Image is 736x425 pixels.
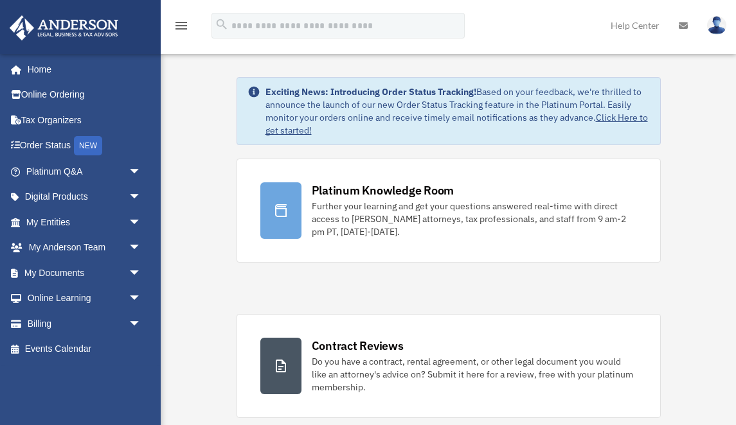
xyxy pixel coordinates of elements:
img: User Pic [707,16,726,35]
span: arrow_drop_down [129,235,154,261]
span: arrow_drop_down [129,159,154,185]
strong: Exciting News: Introducing Order Status Tracking! [265,86,476,98]
a: Billingarrow_drop_down [9,311,161,336]
a: menu [174,22,189,33]
div: Platinum Knowledge Room [312,182,454,198]
div: Contract Reviews [312,338,404,354]
a: Order StatusNEW [9,133,161,159]
span: arrow_drop_down [129,311,154,337]
div: Further your learning and get your questions answered real-time with direct access to [PERSON_NAM... [312,200,637,238]
a: Online Learningarrow_drop_down [9,286,161,311]
span: arrow_drop_down [129,209,154,236]
span: arrow_drop_down [129,184,154,211]
div: Based on your feedback, we're thrilled to announce the launch of our new Order Status Tracking fe... [265,85,650,137]
a: Home [9,56,154,82]
a: Click Here to get started! [265,112,648,136]
div: NEW [74,136,102,155]
a: Platinum Knowledge Room Further your learning and get your questions answered real-time with dire... [237,159,661,263]
a: Digital Productsarrow_drop_down [9,184,161,210]
a: My Anderson Teamarrow_drop_down [9,235,161,261]
div: Do you have a contract, rental agreement, or other legal document you would like an attorney's ad... [312,355,637,394]
span: arrow_drop_down [129,260,154,286]
a: Platinum Q&Aarrow_drop_down [9,159,161,184]
a: Events Calendar [9,336,161,362]
i: menu [174,18,189,33]
img: Anderson Advisors Platinum Portal [6,15,122,40]
a: Tax Organizers [9,107,161,133]
a: My Documentsarrow_drop_down [9,260,161,286]
a: Contract Reviews Do you have a contract, rental agreement, or other legal document you would like... [237,314,661,418]
a: Online Ordering [9,82,161,108]
i: search [215,17,229,31]
a: My Entitiesarrow_drop_down [9,209,161,235]
span: arrow_drop_down [129,286,154,312]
